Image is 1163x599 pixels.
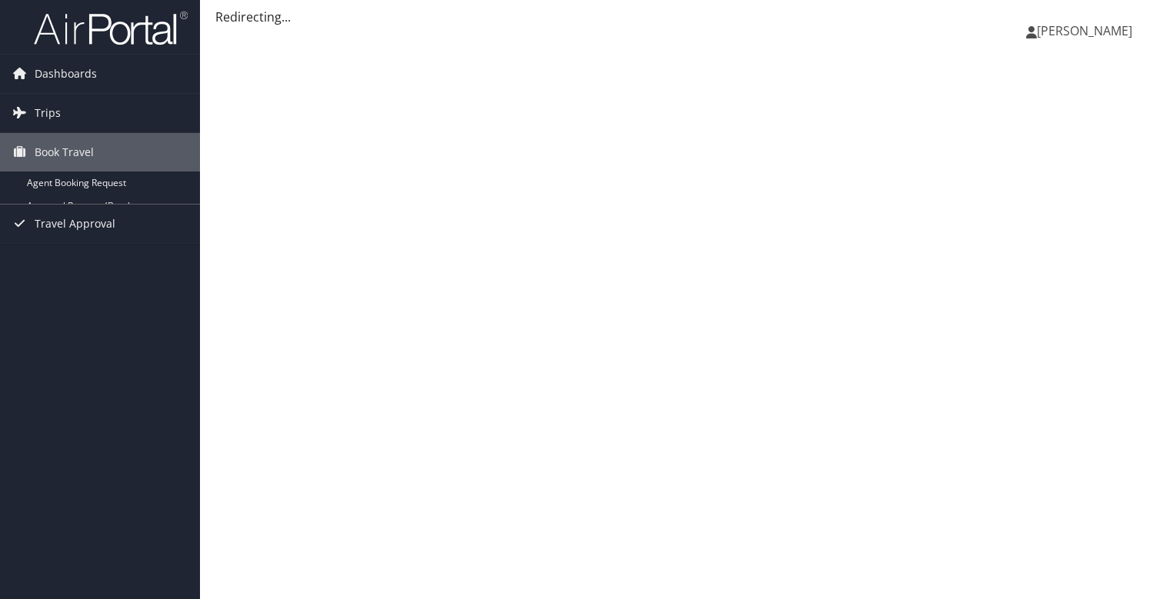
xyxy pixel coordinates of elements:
[35,133,94,171] span: Book Travel
[215,8,1148,26] div: Redirecting...
[1037,22,1132,39] span: [PERSON_NAME]
[35,94,61,132] span: Trips
[35,55,97,93] span: Dashboards
[34,10,188,46] img: airportal-logo.png
[35,205,115,243] span: Travel Approval
[1026,8,1148,54] a: [PERSON_NAME]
